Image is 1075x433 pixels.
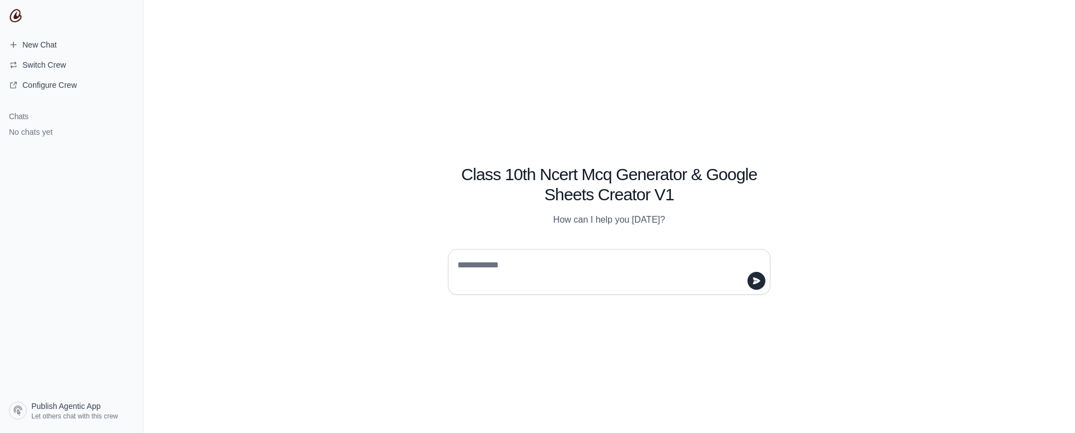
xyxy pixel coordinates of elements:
[448,164,770,205] h1: Class 10th Ncert Mcq Generator & Google Sheets Creator V1
[4,56,138,74] button: Switch Crew
[31,401,101,412] span: Publish Agentic App
[22,39,57,50] span: New Chat
[22,59,66,70] span: Switch Crew
[22,79,77,91] span: Configure Crew
[31,412,118,421] span: Let others chat with this crew
[4,397,138,424] a: Publish Agentic App Let others chat with this crew
[448,213,770,227] p: How can I help you [DATE]?
[4,76,138,94] a: Configure Crew
[4,36,138,54] a: New Chat
[9,9,22,22] img: CrewAI Logo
